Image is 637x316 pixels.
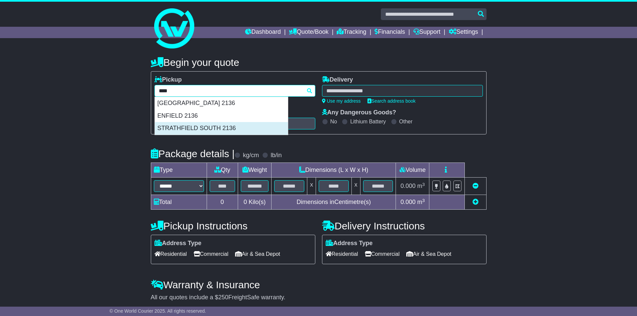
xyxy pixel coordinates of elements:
[218,294,228,301] span: 250
[155,122,288,135] div: STRATHFIELD SOUTH 2136
[322,98,361,104] a: Use my address
[289,27,328,38] a: Quote/Book
[422,198,425,203] sup: 3
[272,163,396,178] td: Dimensions (L x W x H)
[110,308,206,314] span: © One World Courier 2025. All rights reserved.
[243,152,259,159] label: kg/cm
[330,118,337,125] label: No
[151,57,487,68] h4: Begin your quote
[154,249,187,259] span: Residential
[235,249,280,259] span: Air & Sea Depot
[472,183,479,189] a: Remove this item
[154,85,315,97] typeahead: Please provide city
[337,27,366,38] a: Tracking
[399,118,413,125] label: Other
[151,148,235,159] h4: Package details |
[351,178,360,195] td: x
[322,76,353,84] label: Delivery
[322,220,487,231] h4: Delivery Instructions
[151,163,207,178] td: Type
[243,199,247,205] span: 0
[326,249,358,259] span: Residential
[245,27,281,38] a: Dashboard
[350,118,386,125] label: Lithium Battery
[151,220,315,231] h4: Pickup Instructions
[207,163,238,178] td: Qty
[151,279,487,290] h4: Warranty & Insurance
[406,249,451,259] span: Air & Sea Depot
[271,152,282,159] label: lb/in
[401,183,416,189] span: 0.000
[417,183,425,189] span: m
[307,178,316,195] td: x
[449,27,478,38] a: Settings
[322,109,396,116] label: Any Dangerous Goods?
[238,163,272,178] td: Weight
[238,195,272,210] td: Kilo(s)
[194,249,228,259] span: Commercial
[417,199,425,205] span: m
[367,98,416,104] a: Search address book
[151,294,487,301] div: All our quotes include a $ FreightSafe warranty.
[413,27,440,38] a: Support
[151,195,207,210] td: Total
[207,195,238,210] td: 0
[365,249,400,259] span: Commercial
[154,240,202,247] label: Address Type
[396,163,429,178] td: Volume
[272,195,396,210] td: Dimensions in Centimetre(s)
[422,182,425,187] sup: 3
[154,76,182,84] label: Pickup
[401,199,416,205] span: 0.000
[155,110,288,122] div: ENFIELD 2136
[375,27,405,38] a: Financials
[326,240,373,247] label: Address Type
[472,199,479,205] a: Add new item
[155,97,288,110] div: [GEOGRAPHIC_DATA] 2136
